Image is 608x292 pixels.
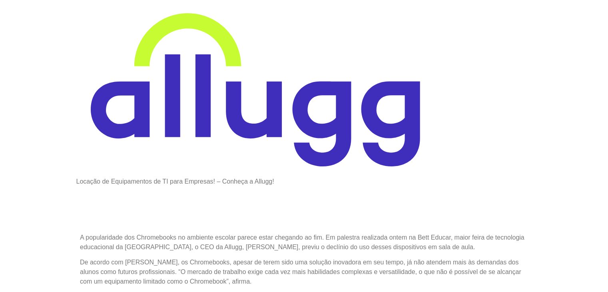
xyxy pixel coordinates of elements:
p: De acordo com [PERSON_NAME], os Chromebooks, apesar de terem sido uma solução inovadora em seu te... [80,258,528,286]
p: Locação de Equipamentos de TI para Empresas! – Conheça a Allugg! [76,177,434,186]
iframe: Chat Widget [568,254,608,292]
img: Allugg – Locação de Equipamentos de TI [76,6,434,174]
div: Widget de chat [568,254,608,292]
p: A popularidade dos Chromebooks no ambiente escolar parece estar chegando ao fim. Em palestra real... [80,233,528,252]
